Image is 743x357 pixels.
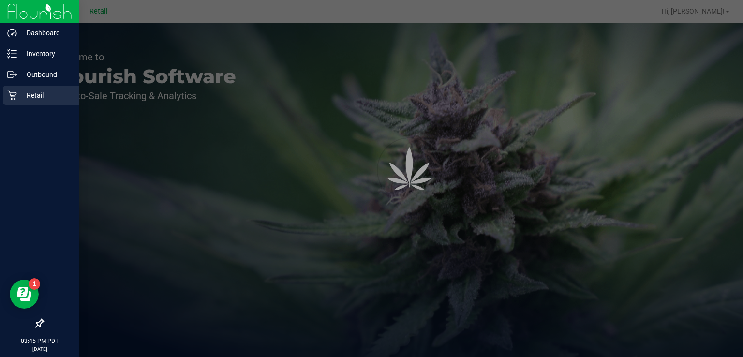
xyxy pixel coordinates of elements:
inline-svg: Inventory [7,49,17,59]
iframe: Resource center unread badge [29,278,40,290]
iframe: Resource center [10,280,39,309]
p: 03:45 PM PDT [4,337,75,345]
p: Retail [17,89,75,101]
p: Inventory [17,48,75,59]
p: Outbound [17,69,75,80]
p: [DATE] [4,345,75,353]
inline-svg: Retail [7,90,17,100]
inline-svg: Dashboard [7,28,17,38]
inline-svg: Outbound [7,70,17,79]
p: Dashboard [17,27,75,39]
